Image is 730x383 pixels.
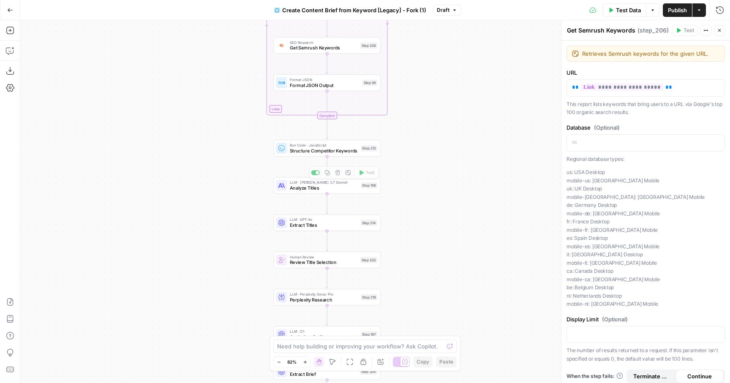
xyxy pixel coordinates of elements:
p: us: USA Desktop mobile-us: [GEOGRAPHIC_DATA] Mobile uk: UK Desktop mobile-[GEOGRAPHIC_DATA]: [GEO... [567,168,725,308]
div: Step 202 [360,257,378,263]
button: Test [672,25,698,36]
span: (Optional) [602,315,628,323]
span: LLM · [PERSON_NAME] 3.7 Sonnet [290,179,358,185]
textarea: Get Semrush Keywords [567,26,635,35]
div: Format JSONFormat JSON OutputStep 96 [274,74,381,91]
span: Copy [417,358,429,366]
span: LLM · O1 [290,329,358,334]
span: Perplexity Research [290,296,358,303]
span: Format JSON [290,77,360,82]
span: Analyze Titles [290,185,358,191]
span: Get Semrush Keywords [290,44,357,51]
label: Display Limit [567,315,725,323]
div: SEO ResearchGet Semrush KeywordsStep 206 [274,37,381,54]
span: Paste [439,358,453,366]
span: LLM · Perplexity Sonar Pro [290,291,358,297]
span: Structure Competitor Keywords [290,147,358,154]
button: Copy [413,356,433,367]
p: This report lists keywords that bring users to a URL via Google's top 100 organic search results. [567,100,725,117]
div: Run Code · JavaScriptStructure Competitor KeywordsStep 212 [274,140,381,156]
div: Human ReviewReview Title SelectionStep 202 [274,252,381,268]
g: Edge from step_214 to step_202 [326,231,328,251]
span: Test [684,27,694,34]
span: Extract Titles [290,222,358,228]
label: URL [567,68,725,77]
g: Edge from step_218 to step_197 [326,305,328,325]
span: Human Review [290,254,357,260]
div: Step 214 [360,220,377,226]
button: Terminate Workflow [628,369,676,383]
span: LLM · GPT-4o [290,217,358,223]
g: Edge from step_198 to step_214 [326,194,328,214]
span: (Optional) [594,123,620,132]
span: Publish [668,6,687,14]
span: SEO Research [290,40,357,45]
span: Review Title Selection [290,259,357,266]
div: Step 197 [361,331,377,338]
g: Edge from step_206 to step_96 [326,54,328,73]
span: Format JSON Output [290,81,360,88]
div: LLM · GPT-4.1Extract BriefStep 204 [274,364,381,380]
g: Edge from step_89-iteration-end to step_212 [326,119,328,139]
button: Publish [663,3,692,17]
g: Edge from step_192 to step_206 [326,16,328,36]
button: Paste [436,356,457,367]
div: Step 218 [361,294,377,300]
div: Step 96 [362,79,377,86]
div: Step 212 [361,145,377,152]
div: Complete [317,111,337,119]
span: Continue [687,372,712,380]
div: LLM · [PERSON_NAME] 3.7 SonnetAnalyze TitlesStep 198Test [274,177,381,194]
span: 82% [287,359,297,365]
span: ( step_206 ) [637,26,669,35]
p: The number of results returned to a request. If this parameter isn't specified or equals 0, the d... [567,346,725,363]
button: Test Data [603,3,646,17]
div: LLM · O1Analysis + OutlineStep 197 [274,326,381,342]
span: Extract Brief [290,371,357,378]
div: LLM · GPT-4oExtract TitlesStep 214 [274,215,381,231]
textarea: Retrieves Semrush keywords for the given URL. [582,49,719,58]
p: Regional database types: [567,155,725,163]
div: Step 206 [360,42,378,49]
button: Draft [433,5,461,16]
span: Draft [437,6,449,14]
span: Analysis + Outline [290,334,358,340]
button: Create Content Brief from Keyword [Legacy] - Fork (1) [270,3,431,17]
g: Edge from step_212 to step_198 [326,157,328,177]
g: Edge from step_202 to step_218 [326,268,328,288]
label: Database [567,123,725,132]
div: Step 204 [360,369,378,375]
span: Terminate Workflow [633,372,671,380]
a: When the step fails: [567,372,623,380]
span: Create Content Brief from Keyword [Legacy] - Fork (1) [282,6,426,14]
span: Run Code · JavaScript [290,142,358,148]
img: ey5lt04xp3nqzrimtu8q5fsyor3u [278,43,285,49]
div: Step 198 [361,182,377,189]
div: Complete [274,111,381,119]
span: Test Data [616,6,641,14]
div: LLM · Perplexity Sonar ProPerplexity ResearchStep 218 [274,289,381,305]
